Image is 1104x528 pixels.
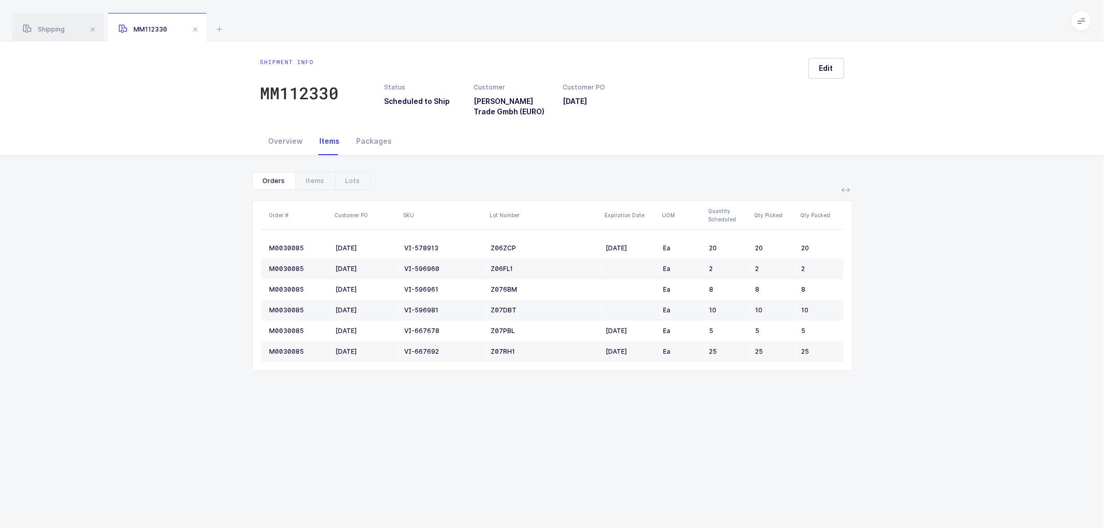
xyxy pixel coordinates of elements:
[808,58,844,79] button: Edit
[474,96,550,117] h3: [PERSON_NAME] Trade Gmbh (EURO)
[491,306,598,314] div: Z07DBT
[605,211,656,219] div: Expiration Date
[801,211,841,219] div: Qty Packed
[335,211,398,219] div: Customer PO
[490,211,599,219] div: Lot Number
[710,244,747,252] div: 20
[491,265,598,273] div: Z06FL1
[755,211,794,219] div: Qty Picked
[405,327,483,335] div: VI-667678
[710,285,747,294] div: 8
[802,348,835,356] div: 25
[756,285,793,294] div: 8
[270,285,328,294] div: M0030085
[270,327,328,335] div: M0030085
[336,285,396,294] div: [DATE]
[253,173,296,189] div: Orders
[563,96,639,107] h3: [DATE]
[270,265,328,273] div: M0030085
[606,348,655,356] div: [DATE]
[802,244,835,252] div: 20
[296,173,335,189] div: Items
[802,327,835,335] div: 5
[335,173,371,189] div: Lots
[756,306,793,314] div: 10
[405,348,483,356] div: VI-667692
[385,96,461,107] h3: Scheduled to Ship
[336,327,396,335] div: [DATE]
[269,211,329,219] div: Order #
[802,285,835,294] div: 8
[563,83,639,92] div: Customer PO
[336,348,396,356] div: [DATE]
[385,83,461,92] div: Status
[260,58,339,66] div: Shipment info
[491,327,598,335] div: Z07PBL
[336,244,396,252] div: [DATE]
[405,285,483,294] div: VI-596961
[119,25,167,33] span: MM112330
[664,327,701,335] div: Ea
[270,306,328,314] div: M0030085
[404,211,484,219] div: SKU
[474,83,550,92] div: Customer
[710,327,747,335] div: 5
[491,285,598,294] div: Z076BM
[802,306,835,314] div: 10
[336,306,396,314] div: [DATE]
[756,244,793,252] div: 20
[312,127,348,155] div: Items
[270,244,328,252] div: M0030085
[405,306,483,314] div: VI-596981
[802,265,835,273] div: 2
[664,265,701,273] div: Ea
[336,265,396,273] div: [DATE]
[405,244,483,252] div: VI-578913
[606,327,655,335] div: [DATE]
[664,348,701,356] div: Ea
[23,25,65,33] span: Shipping
[756,265,793,273] div: 2
[664,306,701,314] div: Ea
[756,348,793,356] div: 25
[756,327,793,335] div: 5
[491,244,598,252] div: Z06ZCP
[709,207,748,223] div: Quantity Scheduled
[348,127,401,155] div: Packages
[664,285,701,294] div: Ea
[270,348,328,356] div: M0030085
[491,348,598,356] div: Z07RH1
[260,127,312,155] div: Overview
[663,211,702,219] div: UOM
[664,244,701,252] div: Ea
[710,306,747,314] div: 10
[405,265,483,273] div: VI-596960
[819,63,833,73] span: Edit
[710,265,747,273] div: 2
[606,244,655,252] div: [DATE]
[710,348,747,356] div: 25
